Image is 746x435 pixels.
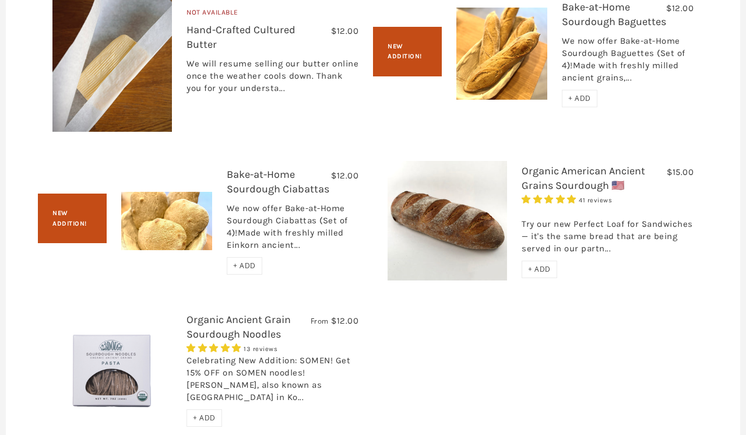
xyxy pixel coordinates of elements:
[186,355,358,409] div: Celebrating New Addition: SOMEN! Get 15% OFF on SOMEN noodles! [PERSON_NAME], also known as [GEOG...
[186,23,295,51] a: Hand-Crafted Cultured Butter
[568,93,591,103] span: + ADD
[666,3,694,13] span: $12.00
[52,310,172,429] img: Organic Ancient Grain Sourdough Noodles
[227,202,358,257] div: We now offer Bake-at-Home Sourdough Ciabattas (Set of 4)!Made with freshly milled Einkorn ancient...
[186,7,358,23] div: Not Available
[562,35,694,90] div: We now offer Bake-at-Home Sourdough Baguettes (Set of 4)!Made with freshly milled ancient grains,...
[528,264,551,274] span: + ADD
[121,192,213,250] img: Bake-at-Home Sourdough Ciabattas
[38,194,107,243] div: New Addition!
[186,409,222,427] div: + ADD
[186,58,358,100] div: We will resume selling our butter online once the weather cools down. Thank you for your understa...
[373,27,442,76] div: New Addition!
[193,413,216,423] span: + ADD
[233,261,256,271] span: + ADD
[579,197,612,204] span: 41 reviews
[186,313,291,341] a: Organic Ancient Grain Sourdough Noodles
[186,343,244,353] span: 4.85 stars
[244,345,277,353] span: 13 reviews
[311,316,329,326] span: From
[331,315,358,326] span: $12.00
[331,26,358,36] span: $12.00
[522,164,645,192] a: Organic American Ancient Grains Sourdough 🇺🇸
[522,194,579,205] span: 4.93 stars
[227,168,329,195] a: Bake-at-Home Sourdough Ciabattas
[331,170,358,181] span: $12.00
[522,206,694,261] div: Try our new Perfect Loaf for Sandwiches — it's the same bread that are being served in our partn...
[562,1,666,28] a: Bake-at-Home Sourdough Baguettes
[227,257,262,275] div: + ADD
[456,8,548,100] img: Bake-at-Home Sourdough Baguettes
[522,261,557,278] div: + ADD
[667,167,694,177] span: $15.00
[562,90,597,107] div: + ADD
[388,161,507,280] img: Organic American Ancient Grains Sourdough 🇺🇸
